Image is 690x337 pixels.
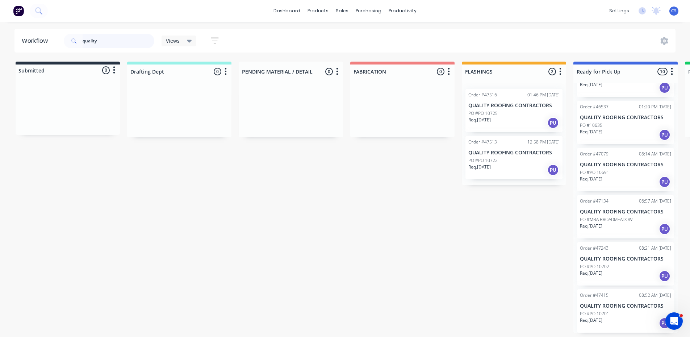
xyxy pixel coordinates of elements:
[580,311,609,317] p: PO #PO 10701
[577,242,674,286] div: Order #4724308:21 AM [DATE]QUALITY ROOFING CONTRACTORSPO #PO 10702Req.[DATE]PU
[468,150,560,156] p: QUALITY ROOFING CONTRACTORS
[83,34,154,48] input: Search for orders...
[580,82,602,88] p: Req. [DATE]
[270,5,304,16] a: dashboard
[580,176,602,182] p: Req. [DATE]
[671,8,677,14] span: CS
[659,176,670,188] div: PU
[580,104,609,110] div: Order #46537
[304,5,332,16] div: products
[465,89,563,132] div: Order #4751601:46 PM [DATE]QUALITY ROOFING CONTRACTORSPO #PO 10725Req.[DATE]PU
[580,151,609,157] div: Order #47079
[580,162,671,168] p: QUALITY ROOFING CONTRACTORS
[468,164,491,170] p: Req. [DATE]
[639,104,671,110] div: 01:20 PM [DATE]
[13,5,24,16] img: Factory
[577,289,674,333] div: Order #4741508:52 AM [DATE]QUALITY ROOFING CONTRACTORSPO #PO 10701Req.[DATE]PU
[580,303,671,309] p: QUALITY ROOFING CONTRACTORS
[468,110,498,117] p: PO #PO 10725
[22,37,51,45] div: Workflow
[580,169,609,176] p: PO #PO 10691
[580,270,602,276] p: Req. [DATE]
[659,82,670,93] div: PU
[527,92,560,98] div: 01:46 PM [DATE]
[577,148,674,191] div: Order #4707908:14 AM [DATE]QUALITY ROOFING CONTRACTORSPO #PO 10691Req.[DATE]PU
[580,122,602,129] p: PO #10635
[659,223,670,235] div: PU
[527,139,560,145] div: 12:58 PM [DATE]
[580,317,602,324] p: Req. [DATE]
[465,136,563,179] div: Order #4751312:58 PM [DATE]QUALITY ROOFING CONTRACTORSPO #PO 10722Req.[DATE]PU
[468,103,560,109] p: QUALITY ROOFING CONTRACTORS
[468,157,498,164] p: PO #PO 10722
[580,115,671,121] p: QUALITY ROOFING CONTRACTORS
[468,117,491,123] p: Req. [DATE]
[547,117,559,129] div: PU
[659,270,670,282] div: PU
[580,209,671,215] p: QUALITY ROOFING CONTRACTORS
[352,5,385,16] div: purchasing
[547,164,559,176] div: PU
[580,129,602,135] p: Req. [DATE]
[577,101,674,144] div: Order #4653701:20 PM [DATE]QUALITY ROOFING CONTRACTORSPO #10635Req.[DATE]PU
[580,216,633,223] p: PO #MBA BROADMEADOW
[659,317,670,329] div: PU
[659,129,670,141] div: PU
[606,5,633,16] div: settings
[580,245,609,251] div: Order #47243
[577,195,674,238] div: Order #4713406:57 AM [DATE]QUALITY ROOFING CONTRACTORSPO #MBA BROADMEADOWReq.[DATE]PU
[639,292,671,299] div: 08:52 AM [DATE]
[580,223,602,229] p: Req. [DATE]
[468,92,497,98] div: Order #47516
[332,5,352,16] div: sales
[639,198,671,204] div: 06:57 AM [DATE]
[468,139,497,145] div: Order #47513
[639,245,671,251] div: 08:21 AM [DATE]
[385,5,420,16] div: productivity
[580,263,609,270] p: PO #PO 10702
[580,292,609,299] div: Order #47415
[639,151,671,157] div: 08:14 AM [DATE]
[580,256,671,262] p: QUALITY ROOFING CONTRACTORS
[580,198,609,204] div: Order #47134
[665,312,683,330] iframe: Intercom live chat
[166,37,180,45] span: Views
